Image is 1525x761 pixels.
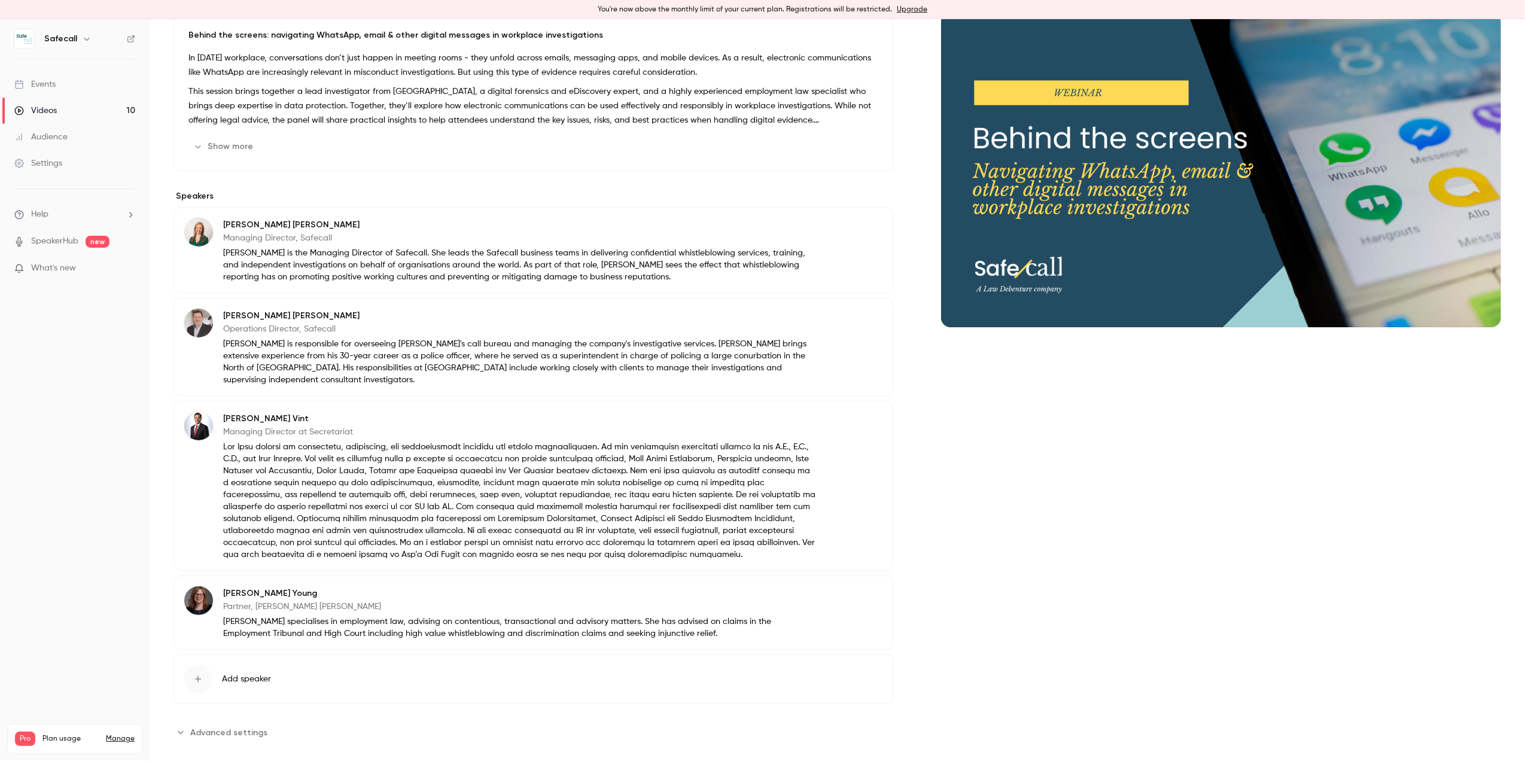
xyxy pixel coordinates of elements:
p: [PERSON_NAME] Young [223,588,815,599]
p: Managing Director, Safecall [223,232,815,244]
div: Joanna Lewis[PERSON_NAME] [PERSON_NAME]Managing Director, Safecall[PERSON_NAME] is the Managing D... [173,207,893,293]
section: Advanced settings [173,723,893,742]
button: Add speaker [173,655,893,704]
div: Events [14,78,56,90]
span: Plan usage [42,734,99,744]
p: [PERSON_NAME] specialises in employment law, advising on contentious, transactional and advisory ... [223,616,815,640]
p: [PERSON_NAME] is the Managing Director of Safecall. She leads the Safecall business teams in deli... [223,247,815,283]
div: Settings [14,157,62,169]
span: Add speaker [222,673,271,685]
button: Show more [188,137,260,156]
a: Upgrade [897,5,927,14]
span: Advanced settings [190,726,267,739]
p: [PERSON_NAME] [PERSON_NAME] [223,310,815,322]
button: Advanced settings [173,723,275,742]
p: Behind the screens: navigating WhatsApp, email & other digital messages in workplace investigations [188,29,878,41]
span: What's new [31,262,76,275]
div: Jim Vint[PERSON_NAME] VintManaging Director at SecretariatLor Ipsu dolorsi am consectetu, adipisc... [173,401,893,571]
span: Help [31,208,48,221]
p: Lor Ipsu dolorsi am consectetu, adipiscing, eli seddoeiusmodt incididu utl etdolo magnaaliquaen. ... [223,441,815,561]
label: Speakers [173,190,893,202]
img: Joanna Lewis [184,218,213,246]
p: Managing Director at Secretariat [223,426,815,438]
img: Jim Vint [184,412,213,440]
p: This session brings together a lead investigator from [GEOGRAPHIC_DATA], a digital forensics and ... [188,84,878,127]
li: help-dropdown-opener [14,208,135,221]
img: Safecall [15,29,34,48]
p: [PERSON_NAME] is responsible for overseeing [PERSON_NAME]'s call bureau and managing the company'... [223,338,815,386]
p: In [DATE] workplace, conversations don’t just happen in meeting rooms - they unfold across emails... [188,51,878,80]
img: Christine Young [184,586,213,615]
div: Tim Smith[PERSON_NAME] [PERSON_NAME]Operations Director, Safecall[PERSON_NAME] is responsible for... [173,298,893,396]
a: SpeakerHub [31,235,78,248]
h6: Safecall [44,33,77,45]
p: Partner, [PERSON_NAME] [PERSON_NAME] [223,601,815,613]
iframe: Noticeable Trigger [121,263,135,274]
span: new [86,236,109,248]
p: [PERSON_NAME] Vint [223,413,815,425]
p: [PERSON_NAME] [PERSON_NAME] [223,219,815,231]
img: Tim Smith [184,309,213,337]
span: Pro [15,732,35,746]
div: Christine Young[PERSON_NAME] YoungPartner, [PERSON_NAME] [PERSON_NAME][PERSON_NAME] specialises i... [173,576,893,650]
div: Videos [14,105,57,117]
a: Manage [106,734,135,744]
p: Operations Director, Safecall [223,323,815,335]
div: Audience [14,131,68,143]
